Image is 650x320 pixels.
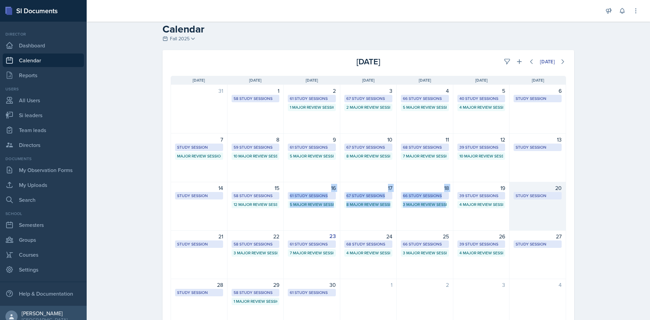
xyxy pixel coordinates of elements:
div: 26 [457,232,505,240]
div: 3 Major Review Sessions [403,201,447,208]
div: 12 [457,135,505,144]
div: Study Session [177,241,221,247]
div: 8 Major Review Sessions [346,153,390,159]
div: 1 [232,87,280,95]
div: 14 [175,184,223,192]
div: 25 [401,232,449,240]
div: Users [3,86,84,92]
div: 28 [175,281,223,289]
div: 4 Major Review Sessions [459,104,503,110]
div: 8 [232,135,280,144]
div: Major Review Session [177,153,221,159]
div: Study Session [516,144,560,150]
div: 10 [344,135,392,144]
div: Study Session [516,193,560,199]
div: 22 [232,232,280,240]
div: 29 [232,281,280,289]
div: 39 Study Sessions [459,193,503,199]
div: 7 Major Review Sessions [290,250,334,256]
div: [DATE] [302,56,434,68]
div: 66 Study Sessions [403,95,447,102]
div: 4 Major Review Sessions [346,250,390,256]
div: 58 Study Sessions [234,290,278,296]
div: 58 Study Sessions [234,95,278,102]
a: Calendar [3,54,84,67]
div: 39 Study Sessions [459,144,503,150]
div: 61 Study Sessions [290,290,334,296]
a: My Observation Forms [3,163,84,177]
span: [DATE] [249,77,261,83]
a: Team leads [3,123,84,137]
div: 20 [514,184,562,192]
div: 1 Major Review Session [290,104,334,110]
div: Help & Documentation [3,287,84,300]
div: 66 Study Sessions [403,193,447,199]
div: 10 Major Review Sessions [234,153,278,159]
div: 1 Major Review Session [234,298,278,304]
div: 27 [514,232,562,240]
div: Study Session [177,144,221,150]
div: 4 [401,87,449,95]
span: [DATE] [532,77,544,83]
div: 18 [401,184,449,192]
div: 12 Major Review Sessions [234,201,278,208]
div: 66 Study Sessions [403,241,447,247]
span: [DATE] [306,77,318,83]
div: Study Session [177,193,221,199]
div: 3 [457,281,505,289]
div: 17 [344,184,392,192]
span: [DATE] [419,77,431,83]
a: My Uploads [3,178,84,192]
div: 6 [514,87,562,95]
span: [DATE] [475,77,487,83]
div: 2 Major Review Sessions [346,104,390,110]
div: 7 Major Review Sessions [403,153,447,159]
div: 4 [514,281,562,289]
a: Search [3,193,84,207]
div: 23 [288,232,336,240]
div: 61 Study Sessions [290,241,334,247]
div: Study Session [516,95,560,102]
div: 9 [288,135,336,144]
div: 58 Study Sessions [234,241,278,247]
div: 39 Study Sessions [459,241,503,247]
div: 2 [401,281,449,289]
div: 4 Major Review Sessions [459,250,503,256]
div: 61 Study Sessions [290,144,334,150]
div: School [3,211,84,217]
div: 24 [344,232,392,240]
div: 3 Major Review Sessions [403,250,447,256]
a: Groups [3,233,84,247]
div: 67 Study Sessions [346,95,390,102]
div: 58 Study Sessions [234,193,278,199]
div: 59 Study Sessions [234,144,278,150]
div: Study Session [516,241,560,247]
div: 30 [288,281,336,289]
div: [PERSON_NAME] [22,310,67,317]
div: 40 Study Sessions [459,95,503,102]
div: 61 Study Sessions [290,193,334,199]
div: 15 [232,184,280,192]
div: 3 Major Review Sessions [234,250,278,256]
h2: Calendar [162,23,574,35]
div: 1 [344,281,392,289]
div: 7 [175,135,223,144]
div: 61 Study Sessions [290,95,334,102]
a: Si leaders [3,108,84,122]
div: 19 [457,184,505,192]
div: 10 Major Review Sessions [459,153,503,159]
div: 67 Study Sessions [346,193,390,199]
div: 5 Major Review Sessions [290,201,334,208]
a: Directors [3,138,84,152]
a: Settings [3,263,84,276]
div: 13 [514,135,562,144]
div: 5 Major Review Sessions [403,104,447,110]
button: [DATE] [536,56,559,67]
div: 68 Study Sessions [403,144,447,150]
div: 68 Study Sessions [346,241,390,247]
span: [DATE] [193,77,205,83]
div: 16 [288,184,336,192]
div: [DATE] [540,59,555,64]
div: 3 [344,87,392,95]
div: Director [3,31,84,37]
